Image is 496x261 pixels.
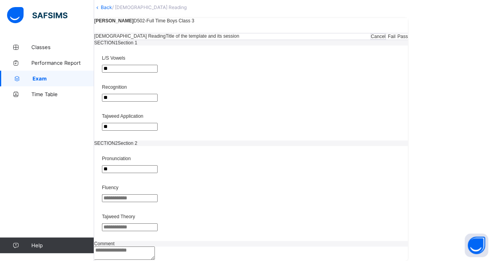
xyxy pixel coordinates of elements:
span: Tajweed Application [102,113,143,119]
span: Section 2 [118,141,137,146]
span: Time Table [31,91,94,97]
span: Help [31,242,94,248]
span: Fail [388,34,395,39]
span: D502 - Full Time Boys Class 3 [134,18,194,24]
span: Title of the template and its session [165,33,239,39]
span: Pass [397,34,408,39]
span: / [DEMOGRAPHIC_DATA] Reading [112,4,187,10]
span: Section 1 [94,40,118,46]
span: Cancel [371,34,385,39]
span: Recognition [102,84,127,90]
span: Fluency [102,185,118,190]
a: Back [101,4,112,10]
button: Open asap [465,234,488,257]
span: [DEMOGRAPHIC_DATA] Reading [94,33,165,39]
span: Pronunciation [102,156,131,161]
img: safsims [7,7,67,24]
span: [PERSON_NAME] [94,18,134,24]
span: Performance Report [31,60,94,66]
span: Exam [33,75,94,82]
span: Section 1 [118,40,137,46]
span: L/S Vowels [102,55,125,61]
span: Classes [31,44,94,50]
span: Section 2 [94,141,118,146]
span: Comment [94,241,114,246]
span: Tajweed Theory [102,214,135,219]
